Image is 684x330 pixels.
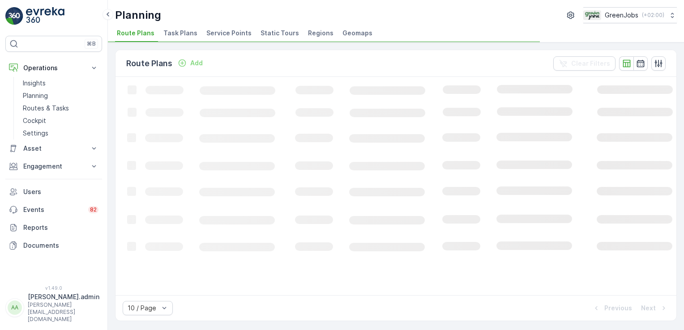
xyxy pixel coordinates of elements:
[583,10,601,20] img: Green_Jobs_Logo.png
[8,300,22,315] div: AA
[23,205,83,214] p: Events
[19,102,102,114] a: Routes & Tasks
[23,241,98,250] p: Documents
[553,56,616,71] button: Clear Filters
[5,157,102,175] button: Engagement
[583,7,677,23] button: GreenJobs(+02:00)
[23,223,98,232] p: Reports
[115,8,161,22] p: Planning
[23,116,46,125] p: Cockpit
[5,237,102,254] a: Documents
[23,104,69,113] p: Routes & Tasks
[640,303,669,313] button: Next
[23,63,84,72] p: Operations
[261,29,299,38] span: Static Tours
[174,58,206,68] button: Add
[28,292,99,301] p: [PERSON_NAME].admin
[5,219,102,237] a: Reports
[342,29,372,38] span: Geomaps
[642,12,664,19] p: ( +02:00 )
[641,304,656,313] p: Next
[23,91,48,100] p: Planning
[605,11,638,20] p: GreenJobs
[23,187,98,196] p: Users
[5,59,102,77] button: Operations
[163,29,197,38] span: Task Plans
[28,301,99,323] p: [PERSON_NAME][EMAIL_ADDRESS][DOMAIN_NAME]
[5,285,102,291] span: v 1.49.0
[19,114,102,127] a: Cockpit
[23,129,48,138] p: Settings
[90,206,97,213] p: 82
[26,7,64,25] img: logo_light-DOdMpM7g.png
[23,144,84,153] p: Asset
[87,40,96,47] p: ⌘B
[5,292,102,323] button: AA[PERSON_NAME].admin[PERSON_NAME][EMAIL_ADDRESS][DOMAIN_NAME]
[117,29,154,38] span: Route Plans
[23,162,84,171] p: Engagement
[206,29,252,38] span: Service Points
[19,77,102,89] a: Insights
[571,59,610,68] p: Clear Filters
[5,140,102,157] button: Asset
[308,29,333,38] span: Regions
[5,201,102,219] a: Events82
[591,303,633,313] button: Previous
[604,304,632,313] p: Previous
[126,57,172,70] p: Route Plans
[190,59,203,68] p: Add
[19,127,102,140] a: Settings
[5,7,23,25] img: logo
[23,79,46,88] p: Insights
[5,183,102,201] a: Users
[19,89,102,102] a: Planning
